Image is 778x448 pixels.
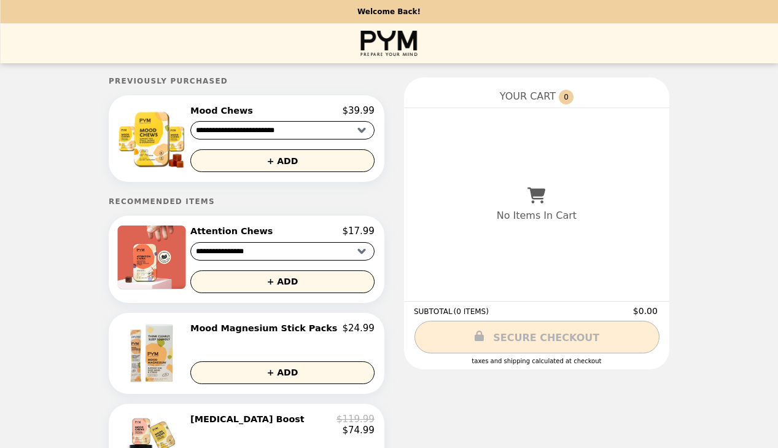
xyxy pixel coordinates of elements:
[118,105,188,172] img: Mood Chews
[500,90,556,102] span: YOUR CART
[109,77,384,85] h5: Previously Purchased
[190,323,342,334] h2: Mood Magnesium Stick Packs
[559,90,574,104] span: 0
[190,242,375,261] select: Select a product variant
[121,323,185,384] img: Mood Magnesium Stick Packs
[109,197,384,206] h5: Recommended Items
[361,31,417,56] img: Brand Logo
[414,358,659,364] div: Taxes and Shipping calculated at checkout
[336,414,375,425] p: $119.99
[342,323,375,334] p: $24.99
[190,149,375,172] button: + ADD
[497,210,577,221] p: No Items In Cart
[454,307,489,316] span: ( 0 ITEMS )
[117,226,189,289] img: Attention Chews
[190,414,309,425] h2: [MEDICAL_DATA] Boost
[342,105,375,116] p: $39.99
[190,105,258,116] h2: Mood Chews
[342,226,375,237] p: $17.99
[190,226,278,237] h2: Attention Chews
[357,7,421,16] p: Welcome Back!
[190,361,375,384] button: + ADD
[414,307,454,316] span: SUBTOTAL
[342,425,375,436] p: $74.99
[190,270,375,293] button: + ADD
[633,306,659,316] span: $0.00
[190,121,375,140] select: Select a product variant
